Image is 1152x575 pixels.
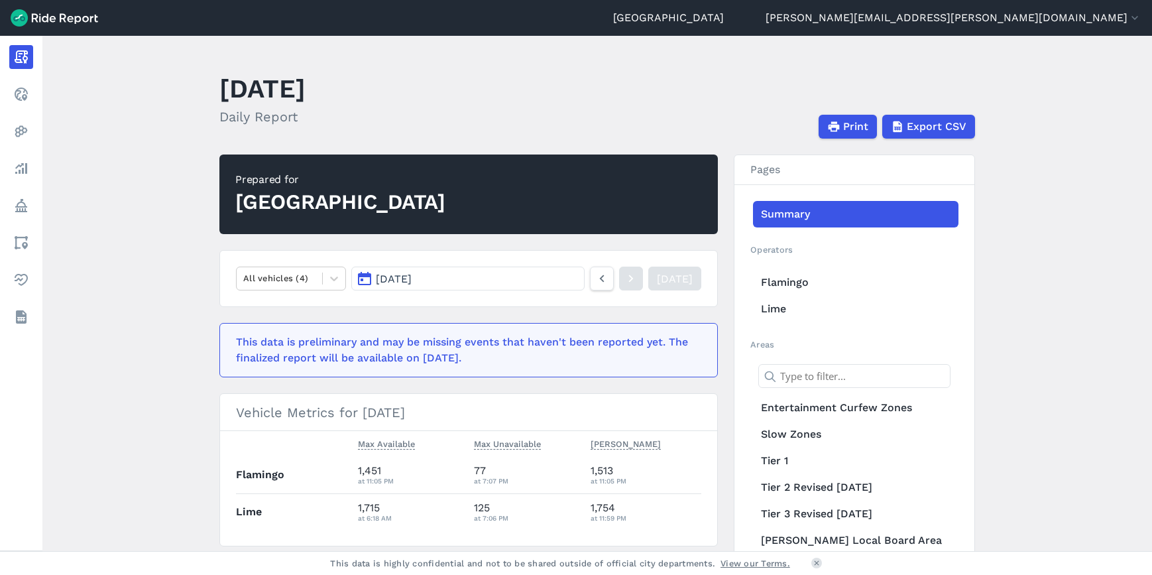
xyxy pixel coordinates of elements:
a: Datasets [9,305,33,329]
a: Health [9,268,33,292]
div: at 7:06 PM [474,512,580,524]
button: [PERSON_NAME] [591,436,661,452]
a: Areas [9,231,33,255]
a: Tier 3 Revised [DATE] [753,501,958,527]
span: Export CSV [907,119,966,135]
div: 1,715 [358,500,464,524]
span: Max Available [358,436,415,450]
a: [DATE] [648,267,701,290]
img: Ride Report [11,9,98,27]
span: [PERSON_NAME] [591,436,661,450]
div: at 11:05 PM [591,475,702,487]
span: Max Unavailable [474,436,541,450]
button: Export CSV [882,115,975,139]
th: Lime [236,493,353,530]
div: [GEOGRAPHIC_DATA] [235,188,445,217]
h1: [DATE] [219,70,306,107]
h2: Areas [750,338,958,351]
a: Tier 2 Revised [DATE] [753,474,958,501]
div: Prepared for [235,172,445,188]
a: [GEOGRAPHIC_DATA] [613,10,724,26]
div: 1,754 [591,500,702,524]
span: Print [843,119,868,135]
a: Lime [753,296,958,322]
button: Max Available [358,436,415,452]
a: Slow Zones [753,421,958,448]
th: Flamingo [236,457,353,493]
input: Type to filter... [758,364,950,388]
div: 1,451 [358,463,464,487]
div: at 11:05 PM [358,475,464,487]
button: Max Unavailable [474,436,541,452]
button: [PERSON_NAME][EMAIL_ADDRESS][PERSON_NAME][DOMAIN_NAME] [766,10,1141,26]
div: at 11:59 PM [591,512,702,524]
a: Flamingo [753,269,958,296]
a: Heatmaps [9,119,33,143]
button: [DATE] [351,267,585,290]
a: Entertainment Curfew Zones [753,395,958,421]
h3: Pages [734,155,974,185]
h2: Daily Report [219,107,306,127]
div: at 7:07 PM [474,475,580,487]
div: at 6:18 AM [358,512,464,524]
a: Policy [9,194,33,218]
a: Report [9,45,33,69]
button: Print [819,115,877,139]
div: 125 [474,500,580,524]
span: [DATE] [376,273,412,285]
a: Tier 1 [753,448,958,474]
div: 1,513 [591,463,702,487]
a: Summary [753,201,958,227]
div: This data is preliminary and may be missing events that haven't been reported yet. The finalized ... [236,334,693,366]
h2: Operators [750,243,958,256]
a: [PERSON_NAME] Local Board Area [753,527,958,554]
div: 77 [474,463,580,487]
a: Realtime [9,82,33,106]
a: View our Terms. [720,557,790,570]
a: Analyze [9,157,33,180]
h3: Vehicle Metrics for [DATE] [220,394,717,431]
